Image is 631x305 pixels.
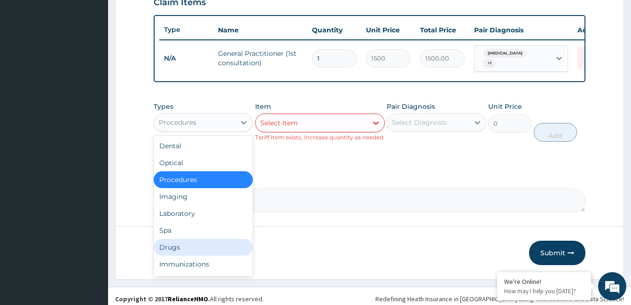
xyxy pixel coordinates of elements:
th: Unit Price [361,21,415,39]
th: Name [213,21,307,39]
div: Minimize live chat window [154,5,177,27]
th: Actions [573,21,620,39]
div: Laboratory [154,205,253,222]
div: We're Online! [504,277,584,286]
th: Pair Diagnosis [469,21,573,39]
th: Type [159,21,213,38]
div: Imaging [154,188,253,205]
div: Immunizations [154,256,253,273]
label: Pair Diagnosis [387,102,435,111]
div: Optical [154,154,253,171]
div: Redefining Heath Insurance in [GEOGRAPHIC_DATA] using Telemedicine and Data Science! [375,294,624,304]
label: Types [154,103,173,111]
span: We're online! [55,92,130,187]
span: + 1 [483,59,496,68]
button: Add [534,123,577,142]
label: Comment [154,175,585,183]
textarea: Type your message and hit 'Enter' [5,205,179,237]
label: Unit Price [488,102,522,111]
p: How may I help you today? [504,287,584,295]
div: Dental [154,137,253,154]
button: Submit [529,241,585,265]
td: N/A [159,50,213,67]
th: Quantity [307,21,361,39]
span: [MEDICAL_DATA] [483,49,527,58]
div: Chat with us now [49,53,158,65]
td: General Practitioner (1st consultation) [213,44,307,72]
small: Tariff Item exists, Increase quantity as needed [255,134,383,141]
div: Procedures [154,171,253,188]
th: Total Price [415,21,469,39]
div: Procedures [159,118,196,127]
div: Others [154,273,253,290]
a: RelianceHMO [168,295,208,303]
div: Spa [154,222,253,239]
img: d_794563401_company_1708531726252_794563401 [17,47,38,70]
div: Select Item [260,118,298,128]
label: Item [255,102,271,111]
strong: Copyright © 2017 . [115,295,210,303]
div: Select Diagnosis [392,118,447,127]
div: Drugs [154,239,253,256]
